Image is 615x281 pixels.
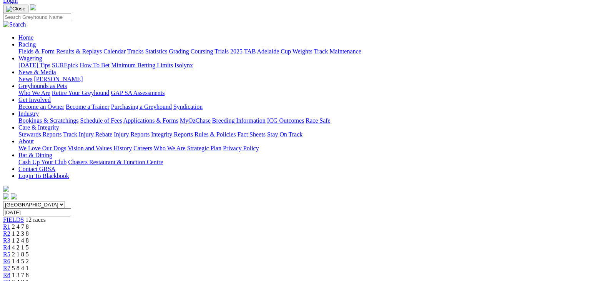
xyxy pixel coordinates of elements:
a: Who We Are [18,90,50,96]
a: Coursing [191,48,213,55]
input: Search [3,13,71,21]
a: Grading [169,48,189,55]
a: [PERSON_NAME] [34,76,83,82]
a: 2025 TAB Adelaide Cup [230,48,291,55]
a: Privacy Policy [223,145,259,151]
a: Minimum Betting Limits [111,62,173,68]
a: Careers [133,145,152,151]
div: News & Media [18,76,612,83]
a: [DATE] Tips [18,62,50,68]
a: Injury Reports [114,131,150,138]
a: Race Safe [306,117,330,124]
a: Login To Blackbook [18,173,69,179]
div: Bar & Dining [18,159,612,166]
a: Who We Are [154,145,186,151]
a: Bar & Dining [18,152,52,158]
a: Vision and Values [68,145,112,151]
span: 1 2 4 8 [12,237,29,244]
a: SUREpick [52,62,78,68]
span: 1 3 7 8 [12,272,29,278]
a: Bookings & Scratchings [18,117,78,124]
span: 5 8 4 1 [12,265,29,271]
a: Become an Owner [18,103,64,110]
a: Strategic Plan [187,145,221,151]
a: R3 [3,237,10,244]
div: Wagering [18,62,612,69]
a: R6 [3,258,10,264]
a: Racing [18,41,36,48]
div: Get Involved [18,103,612,110]
img: Close [6,6,25,12]
a: Statistics [145,48,168,55]
div: Greyhounds as Pets [18,90,612,96]
input: Select date [3,208,71,216]
a: Applications & Forms [123,117,178,124]
span: 1 4 5 2 [12,258,29,264]
a: About [18,138,34,145]
a: Integrity Reports [151,131,193,138]
span: 12 races [25,216,46,223]
span: 2 4 7 8 [12,223,29,230]
a: How To Bet [80,62,110,68]
img: logo-grsa-white.png [30,4,36,10]
a: Schedule of Fees [80,117,122,124]
a: Weights [293,48,312,55]
a: Care & Integrity [18,124,59,131]
a: News & Media [18,69,56,75]
a: R4 [3,244,10,251]
a: Trials [214,48,229,55]
a: Greyhounds as Pets [18,83,67,89]
div: Care & Integrity [18,131,612,138]
a: Become a Trainer [66,103,110,110]
img: Search [3,21,26,28]
a: Track Injury Rebate [63,131,112,138]
img: twitter.svg [11,193,17,200]
a: Track Maintenance [314,48,361,55]
a: R7 [3,265,10,271]
div: About [18,145,612,152]
a: Tracks [127,48,144,55]
a: Get Involved [18,96,51,103]
a: Breeding Information [212,117,266,124]
a: Wagering [18,55,42,62]
a: Industry [18,110,39,117]
a: R2 [3,230,10,237]
a: Retire Your Greyhound [52,90,110,96]
span: 2 1 8 5 [12,251,29,258]
span: 1 2 3 8 [12,230,29,237]
a: ICG Outcomes [267,117,304,124]
img: logo-grsa-white.png [3,186,9,192]
div: Industry [18,117,612,124]
a: News [18,76,32,82]
a: FIELDS [3,216,24,223]
div: Racing [18,48,612,55]
a: GAP SA Assessments [111,90,165,96]
a: Stewards Reports [18,131,61,138]
a: MyOzChase [180,117,211,124]
a: Syndication [173,103,203,110]
a: R1 [3,223,10,230]
a: Cash Up Your Club [18,159,66,165]
a: Results & Replays [56,48,102,55]
a: Fields & Form [18,48,55,55]
button: Toggle navigation [3,5,28,13]
a: Contact GRSA [18,166,55,172]
a: History [113,145,132,151]
a: We Love Our Dogs [18,145,66,151]
span: R8 [3,272,10,278]
img: facebook.svg [3,193,9,200]
a: Stay On Track [267,131,303,138]
a: Rules & Policies [194,131,236,138]
a: R5 [3,251,10,258]
a: Chasers Restaurant & Function Centre [68,159,163,165]
a: Purchasing a Greyhound [111,103,172,110]
a: Home [18,34,33,41]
